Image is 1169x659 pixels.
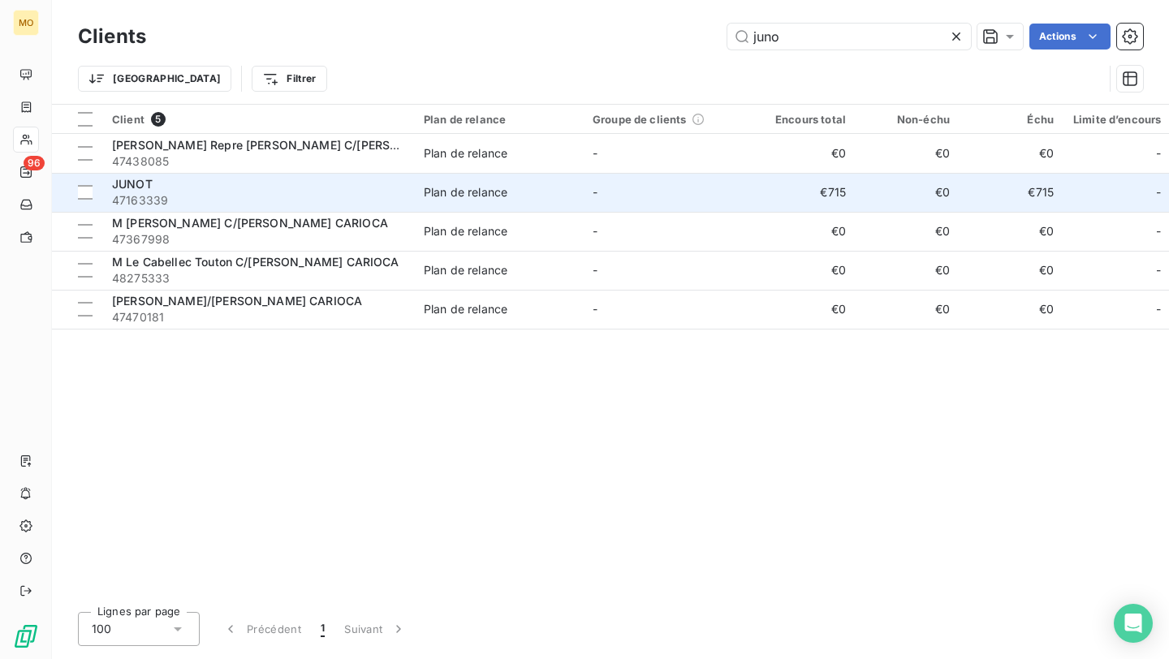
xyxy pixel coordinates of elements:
[112,153,404,170] span: 47438085
[960,173,1063,212] td: €715
[92,621,111,637] span: 100
[112,192,404,209] span: 47163339
[593,146,597,160] span: -
[112,138,508,152] span: [PERSON_NAME] Repre [PERSON_NAME] C/[PERSON_NAME] CARIOCA
[252,66,326,92] button: Filtrer
[752,290,856,329] td: €0
[593,185,597,199] span: -
[593,224,597,238] span: -
[78,66,231,92] button: [GEOGRAPHIC_DATA]
[112,309,404,325] span: 47470181
[112,294,362,308] span: [PERSON_NAME]/[PERSON_NAME] CARIOCA
[311,612,334,646] button: 1
[856,173,960,212] td: €0
[112,177,153,191] span: JUNOT
[424,262,507,278] div: Plan de relance
[112,270,404,286] span: 48275333
[752,251,856,290] td: €0
[424,184,507,200] div: Plan de relance
[856,290,960,329] td: €0
[213,612,311,646] button: Précédent
[761,113,846,126] div: Encours total
[856,212,960,251] td: €0
[752,212,856,251] td: €0
[13,10,39,36] div: MO
[424,301,507,317] div: Plan de relance
[24,156,45,170] span: 96
[13,159,38,185] a: 96
[969,113,1054,126] div: Échu
[321,621,325,637] span: 1
[1073,113,1161,126] div: Limite d’encours
[960,134,1063,173] td: €0
[593,302,597,316] span: -
[1156,145,1161,162] span: -
[593,263,597,277] span: -
[334,612,416,646] button: Suivant
[960,212,1063,251] td: €0
[752,134,856,173] td: €0
[151,112,166,127] span: 5
[424,223,507,239] div: Plan de relance
[1156,184,1161,200] span: -
[727,24,971,50] input: Rechercher
[78,22,146,51] h3: Clients
[112,231,404,248] span: 47367998
[1156,262,1161,278] span: -
[1114,604,1153,643] div: Open Intercom Messenger
[593,113,687,126] span: Groupe de clients
[865,113,950,126] div: Non-échu
[112,216,388,230] span: M [PERSON_NAME] C/[PERSON_NAME] CARIOCA
[752,173,856,212] td: €715
[1029,24,1111,50] button: Actions
[960,290,1063,329] td: €0
[856,134,960,173] td: €0
[856,251,960,290] td: €0
[424,113,573,126] div: Plan de relance
[960,251,1063,290] td: €0
[1156,223,1161,239] span: -
[13,623,39,649] img: Logo LeanPay
[1156,301,1161,317] span: -
[112,113,145,126] span: Client
[112,255,399,269] span: M Le Cabellec Touton C/[PERSON_NAME] CARIOCA
[424,145,507,162] div: Plan de relance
